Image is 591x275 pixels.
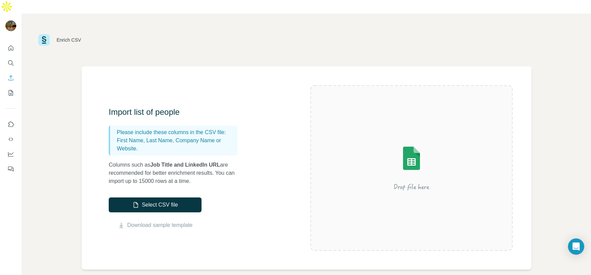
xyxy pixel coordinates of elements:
button: Quick start [5,42,16,54]
span: Job Title and LinkedIn URL [150,162,220,168]
button: Select CSV file [109,197,202,212]
button: Use Surfe API [5,133,16,145]
button: My lists [5,87,16,99]
p: First Name, Last Name, Company Name or Website. [117,136,235,153]
p: Please include these columns in the CSV file: [117,128,235,136]
button: Dashboard [5,148,16,160]
button: Enrich CSV [5,72,16,84]
button: Use Surfe on LinkedIn [5,118,16,130]
button: Search [5,57,16,69]
img: Avatar [5,20,16,31]
p: Columns such as are recommended for better enrichment results. You can import up to 15000 rows at... [109,161,244,185]
img: Surfe Logo [38,34,50,46]
div: Enrich CSV [57,37,81,43]
button: Feedback [5,163,16,175]
a: Download sample template [127,221,193,229]
img: Surfe Illustration - Drop file here or select below [351,127,472,209]
h3: Import list of people [109,107,244,118]
button: Download sample template [109,221,202,229]
div: Open Intercom Messenger [568,238,584,255]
